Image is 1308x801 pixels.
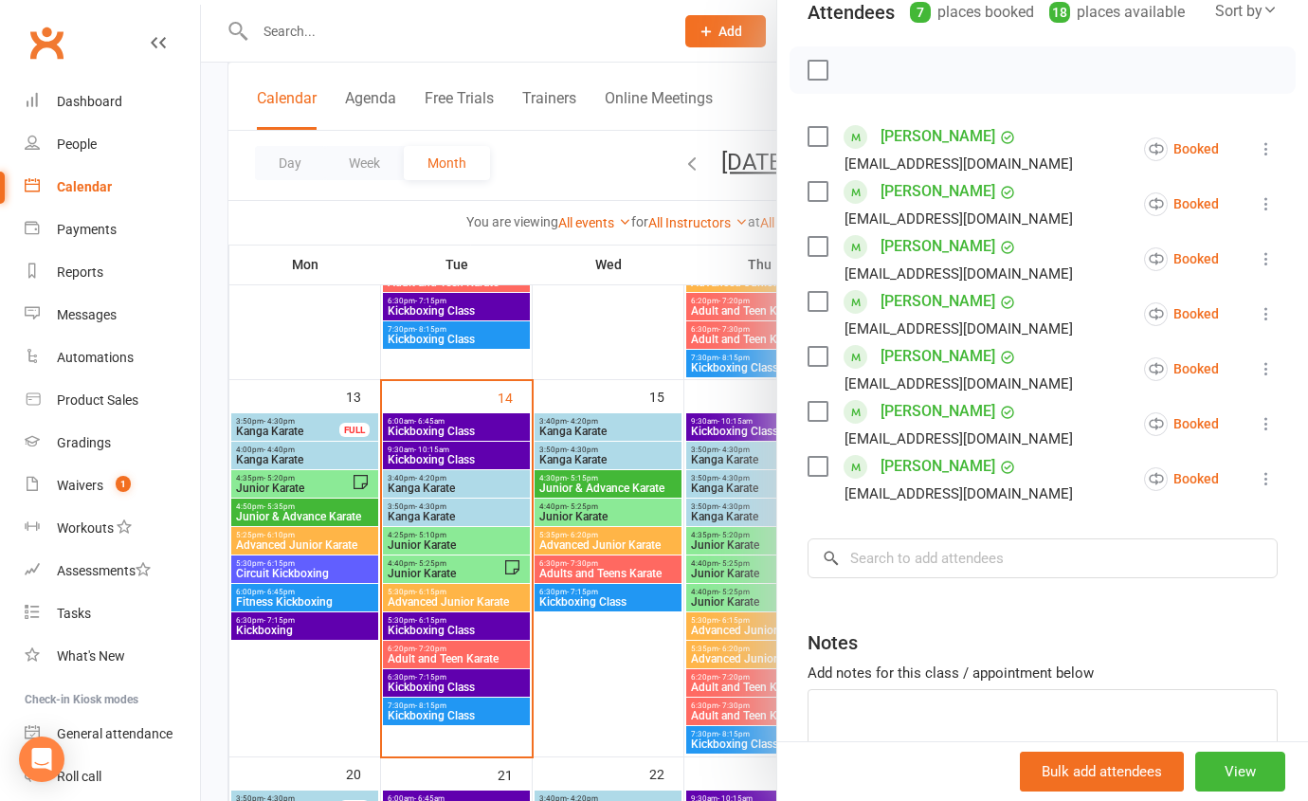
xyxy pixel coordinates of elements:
[57,606,91,621] div: Tasks
[57,769,101,784] div: Roll call
[1020,752,1184,792] button: Bulk add attendees
[845,152,1073,176] div: [EMAIL_ADDRESS][DOMAIN_NAME]
[881,231,995,262] a: [PERSON_NAME]
[19,737,64,782] div: Open Intercom Messenger
[25,81,200,123] a: Dashboard
[881,396,995,427] a: [PERSON_NAME]
[25,251,200,294] a: Reports
[25,422,200,464] a: Gradings
[845,317,1073,341] div: [EMAIL_ADDRESS][DOMAIN_NAME]
[57,94,122,109] div: Dashboard
[25,294,200,337] a: Messages
[25,507,200,550] a: Workouts
[1049,2,1070,23] div: 18
[845,207,1073,231] div: [EMAIL_ADDRESS][DOMAIN_NAME]
[25,635,200,678] a: What's New
[25,166,200,209] a: Calendar
[881,286,995,317] a: [PERSON_NAME]
[57,726,173,741] div: General attendance
[1144,247,1219,271] div: Booked
[881,121,995,152] a: [PERSON_NAME]
[845,482,1073,506] div: [EMAIL_ADDRESS][DOMAIN_NAME]
[808,629,858,656] div: Notes
[25,337,200,379] a: Automations
[1144,357,1219,381] div: Booked
[1144,137,1219,161] div: Booked
[808,538,1278,578] input: Search to add attendees
[57,137,97,152] div: People
[25,379,200,422] a: Product Sales
[57,264,103,280] div: Reports
[57,392,138,408] div: Product Sales
[57,435,111,450] div: Gradings
[1195,752,1285,792] button: View
[910,2,931,23] div: 7
[25,592,200,635] a: Tasks
[881,176,995,207] a: [PERSON_NAME]
[57,222,117,237] div: Payments
[845,372,1073,396] div: [EMAIL_ADDRESS][DOMAIN_NAME]
[881,451,995,482] a: [PERSON_NAME]
[57,350,134,365] div: Automations
[25,550,200,592] a: Assessments
[25,464,200,507] a: Waivers 1
[57,307,117,322] div: Messages
[1144,467,1219,491] div: Booked
[23,19,70,66] a: Clubworx
[1144,412,1219,436] div: Booked
[1144,302,1219,326] div: Booked
[116,476,131,492] span: 1
[25,209,200,251] a: Payments
[57,179,112,194] div: Calendar
[808,662,1278,684] div: Add notes for this class / appointment below
[1144,192,1219,216] div: Booked
[57,520,114,536] div: Workouts
[25,755,200,798] a: Roll call
[845,427,1073,451] div: [EMAIL_ADDRESS][DOMAIN_NAME]
[25,713,200,755] a: General attendance kiosk mode
[57,478,103,493] div: Waivers
[57,563,151,578] div: Assessments
[57,648,125,664] div: What's New
[845,262,1073,286] div: [EMAIL_ADDRESS][DOMAIN_NAME]
[25,123,200,166] a: People
[881,341,995,372] a: [PERSON_NAME]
